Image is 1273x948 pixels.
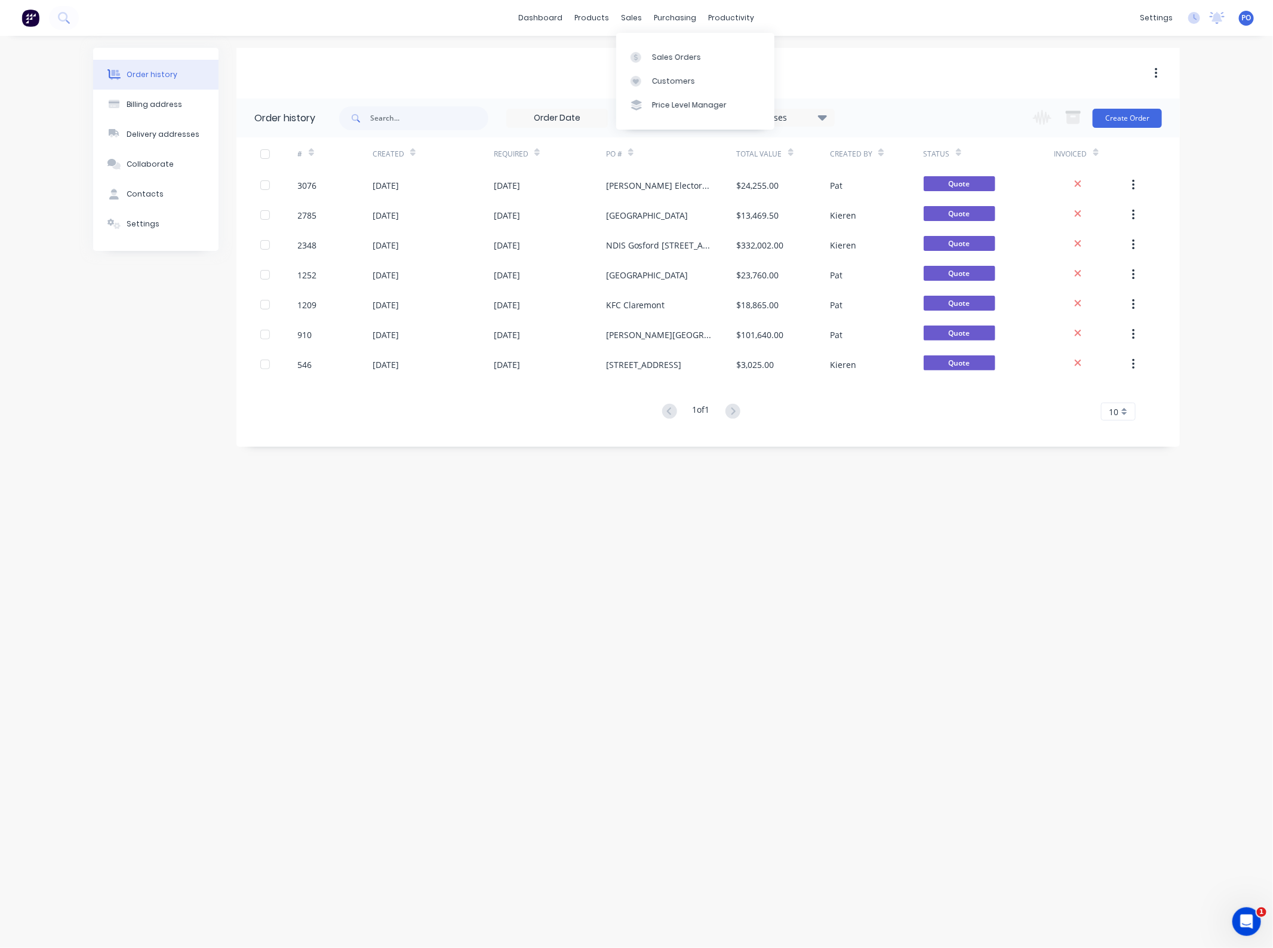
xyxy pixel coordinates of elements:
div: Created By [830,149,872,159]
div: Required [494,137,606,170]
div: 1252 [298,269,317,281]
div: Billing address [127,99,182,110]
div: Customers [652,76,695,87]
div: [PERSON_NAME] Electoral Office [606,179,713,192]
span: 1 [1257,907,1266,917]
img: Factory [21,9,39,27]
div: Sales Orders [652,52,701,63]
iframe: Intercom live chat [1232,907,1261,936]
div: settings [1134,9,1179,27]
div: [GEOGRAPHIC_DATA] [606,269,688,281]
div: Pat [830,299,842,311]
div: PO # [606,149,622,159]
div: [DATE] [373,329,399,341]
div: [GEOGRAPHIC_DATA] [606,209,688,222]
span: Quote [924,266,995,281]
div: [DATE] [373,239,399,251]
span: Quote [924,206,995,221]
div: Pat [830,269,842,281]
div: # [298,149,303,159]
div: productivity [703,9,761,27]
div: Created [373,149,404,159]
div: $13,469.50 [737,209,779,222]
div: Kieren [830,239,856,251]
span: Quote [924,355,995,370]
div: $3,025.00 [737,358,774,371]
a: Price Level Manager [616,93,774,117]
div: [PERSON_NAME][GEOGRAPHIC_DATA] [606,329,713,341]
span: Quote [924,296,995,311]
div: $332,002.00 [737,239,784,251]
button: Settings [93,209,219,239]
div: [DATE] [373,269,399,281]
div: [DATE] [373,299,399,311]
input: Order Date [507,109,607,127]
div: [DATE] [494,269,520,281]
div: 910 [298,329,312,341]
div: KFC Claremont [606,299,665,311]
div: Order history [127,69,177,80]
div: sales [616,9,648,27]
button: Delivery addresses [93,119,219,149]
div: 3076 [298,179,317,192]
div: Created By [830,137,923,170]
div: NDIS Gosford [STREET_ADDRESS] [606,239,713,251]
div: Invoiced [1054,149,1087,159]
div: [DATE] [494,329,520,341]
div: $24,255.00 [737,179,779,192]
a: dashboard [513,9,569,27]
div: # [298,137,373,170]
div: Created [373,137,494,170]
div: Collaborate [127,159,174,170]
div: 1209 [298,299,317,311]
div: Price Level Manager [652,100,727,111]
div: products [569,9,616,27]
div: Total Value [737,149,782,159]
div: [STREET_ADDRESS] [606,358,682,371]
button: Contacts [93,179,219,209]
div: Kieren [830,209,856,222]
div: [DATE] [373,209,399,222]
div: Pat [830,329,842,341]
div: Status [924,149,950,159]
button: Create Order [1093,109,1162,128]
div: Required [494,149,528,159]
div: Order history [254,111,315,125]
div: $23,760.00 [737,269,779,281]
div: [DATE] [494,209,520,222]
button: Billing address [93,90,219,119]
div: Invoiced [1054,137,1129,170]
div: [DATE] [494,179,520,192]
div: [DATE] [494,239,520,251]
div: Settings [127,219,159,229]
div: [DATE] [494,358,520,371]
div: 546 [298,358,312,371]
div: [DATE] [373,358,399,371]
a: Customers [616,69,774,93]
span: PO [1242,13,1252,23]
button: Collaborate [93,149,219,179]
div: Total Value [737,137,830,170]
div: Kieren [830,358,856,371]
div: $101,640.00 [737,329,784,341]
div: 1 of 1 [693,403,710,421]
a: Sales Orders [616,45,774,69]
button: Order history [93,60,219,90]
input: Search... [370,106,488,130]
span: Quote [924,326,995,340]
div: [DATE] [373,179,399,192]
div: [DATE] [494,299,520,311]
div: purchasing [648,9,703,27]
div: Pat [830,179,842,192]
span: 10 [1109,406,1118,418]
div: Status [924,137,1054,170]
div: $18,865.00 [737,299,779,311]
div: 2348 [298,239,317,251]
div: PO # [606,137,737,170]
span: Quote [924,236,995,251]
div: 2785 [298,209,317,222]
div: 18 Statuses [734,111,834,124]
div: Delivery addresses [127,129,199,140]
div: Contacts [127,189,164,200]
span: Quote [924,176,995,191]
